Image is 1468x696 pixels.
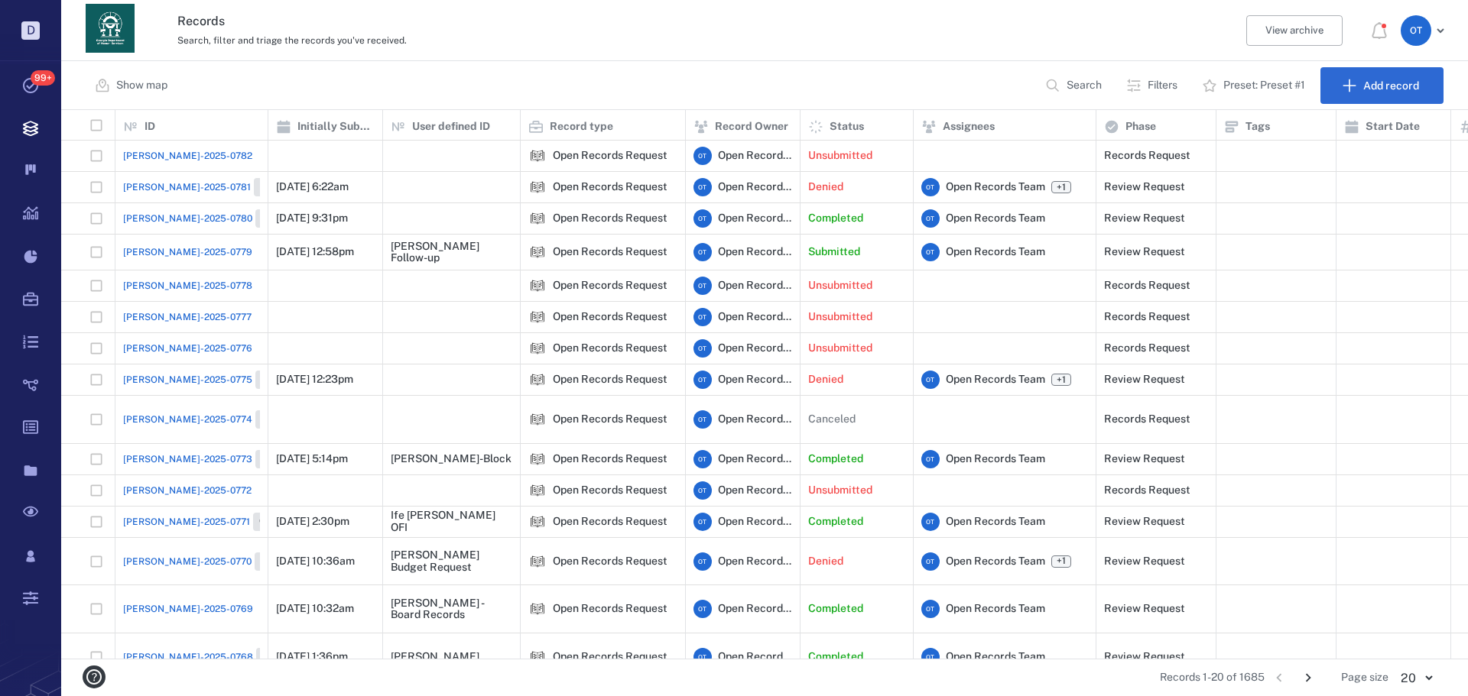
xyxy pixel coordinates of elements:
[1193,67,1317,104] button: Preset: Preset #1
[528,648,547,666] div: Open Records Request
[21,21,40,40] p: D
[1036,67,1114,104] button: Search
[1051,374,1071,386] span: +1
[528,178,547,196] div: Open Records Request
[1051,181,1071,193] span: +1
[718,554,792,569] span: Open Records Team
[528,209,547,228] img: icon Open Records Request
[1104,150,1190,161] div: Records Request
[830,119,864,134] p: Status
[946,554,1045,569] span: Open Records Team
[123,515,250,529] span: [PERSON_NAME]-2025-0771
[391,241,512,264] div: [PERSON_NAME] Follow-up
[1104,453,1185,465] div: Review Request
[718,452,792,467] span: Open Records Team
[693,209,712,228] div: O T
[123,648,298,666] a: [PERSON_NAME]-2025-0768Closed
[553,280,667,291] div: Open Records Request
[718,244,792,260] span: Open Records Team
[553,150,667,161] div: Open Records Request
[808,554,843,569] p: Denied
[412,119,490,134] p: User defined ID
[528,410,547,429] div: Open Records Request
[693,371,712,389] div: O T
[718,180,792,195] span: Open Records Team
[297,119,375,134] p: Initially Submitted Date
[718,514,792,529] span: Open Records Team
[116,78,167,93] p: Show map
[808,514,863,529] p: Completed
[808,483,872,498] p: Unsubmitted
[528,450,547,468] div: Open Records Request
[391,651,479,662] div: [PERSON_NAME]
[528,513,547,531] img: icon Open Records Request
[391,510,512,533] div: Ife [PERSON_NAME] OFI
[693,308,712,326] div: O T
[1067,78,1102,93] p: Search
[528,371,547,389] div: Open Records Request
[693,450,712,468] div: O T
[693,648,712,666] div: O T
[946,211,1045,226] span: Open Records Team
[921,178,940,196] div: O T
[693,147,712,165] div: O T
[528,339,547,358] div: Open Records Request
[123,373,252,387] span: [PERSON_NAME]-2025-0775
[391,453,512,465] div: [PERSON_NAME]-Block
[808,452,863,467] p: Completed
[276,554,355,569] p: [DATE] 10:36am
[1341,670,1388,685] span: Page size
[946,372,1045,387] span: Open Records Team
[693,481,712,500] div: O T
[693,552,712,571] div: O T
[921,648,940,666] div: O T
[528,243,547,261] div: Open Records Request
[1104,603,1185,614] div: Review Request
[718,341,792,356] span: Open Records Team
[1223,78,1305,93] p: Preset: Preset #1
[528,339,547,358] img: icon Open Records Request
[123,452,252,466] span: [PERSON_NAME]-2025-0773
[718,309,792,325] span: Open Records Team
[276,649,348,665] p: [DATE] 1:36pm
[258,413,294,426] span: Closed
[528,410,547,429] img: icon Open Records Request
[123,484,252,497] a: [PERSON_NAME]-2025-0772
[946,514,1045,529] span: Open Records Team
[276,601,354,617] p: [DATE] 10:32am
[86,67,180,104] button: Show map
[943,119,995,134] p: Assignees
[123,245,252,259] span: [PERSON_NAME]-2025-0779
[276,452,348,467] p: [DATE] 5:14pm
[123,450,297,468] a: [PERSON_NAME]-2025-0773Closed
[123,602,253,616] span: [PERSON_NAME]-2025-0769
[693,339,712,358] div: O T
[1117,67,1190,104] button: Filters
[553,603,667,614] div: Open Records Request
[553,516,667,527] div: Open Records Request
[123,212,252,225] span: [PERSON_NAME]-2025-0780
[1125,119,1156,134] p: Phase
[921,513,940,531] div: O T
[123,371,297,389] a: [PERSON_NAME]-2025-0775Closed
[718,601,792,617] span: Open Records Team
[528,308,547,326] img: icon Open Records Request
[86,4,135,53] img: Georgia Department of Human Services logo
[946,601,1045,617] span: Open Records Team
[528,147,547,165] div: Open Records Request
[528,209,547,228] div: Open Records Request
[718,483,792,498] span: Open Records Team
[1104,555,1185,567] div: Review Request
[145,119,155,134] p: ID
[808,211,863,226] p: Completed
[123,552,297,571] a: [PERSON_NAME]-2025-0770Closed
[946,452,1045,467] span: Open Records Team
[808,244,860,260] p: Submitted
[921,209,940,228] div: O T
[276,372,353,387] p: [DATE] 12:23pm
[808,309,872,325] p: Unsubmitted
[276,514,349,529] p: [DATE] 2:30pm
[1104,413,1190,425] div: Records Request
[808,180,843,195] p: Denied
[123,342,252,355] span: [PERSON_NAME]-2025-0776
